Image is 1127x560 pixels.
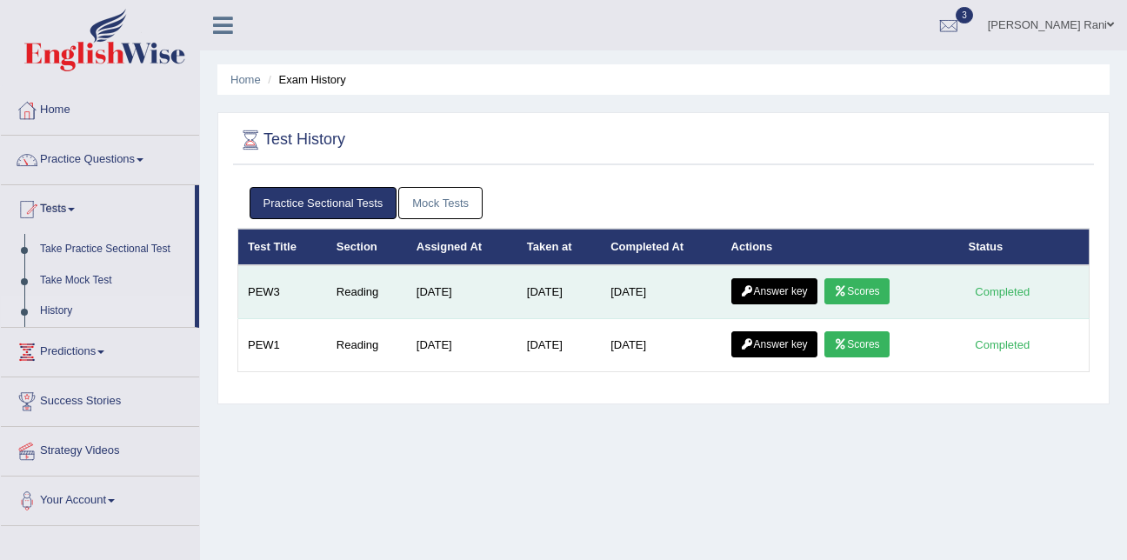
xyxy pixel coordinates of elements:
[1,328,199,371] a: Predictions
[237,127,345,153] h2: Test History
[1,136,199,179] a: Practice Questions
[969,336,1037,354] div: Completed
[1,185,195,229] a: Tests
[517,265,601,319] td: [DATE]
[32,265,195,297] a: Take Mock Test
[824,331,889,357] a: Scores
[731,278,817,304] a: Answer key
[250,187,397,219] a: Practice Sectional Tests
[398,187,483,219] a: Mock Tests
[969,283,1037,301] div: Completed
[32,234,195,265] a: Take Practice Sectional Test
[263,71,346,88] li: Exam History
[601,229,721,265] th: Completed At
[238,229,327,265] th: Test Title
[722,229,959,265] th: Actions
[407,229,517,265] th: Assigned At
[1,427,199,470] a: Strategy Videos
[238,265,327,319] td: PEW3
[1,377,199,421] a: Success Stories
[959,229,1090,265] th: Status
[1,477,199,520] a: Your Account
[327,319,407,372] td: Reading
[731,331,817,357] a: Answer key
[230,73,261,86] a: Home
[407,319,517,372] td: [DATE]
[517,229,601,265] th: Taken at
[238,319,327,372] td: PEW1
[407,265,517,319] td: [DATE]
[327,265,407,319] td: Reading
[517,319,601,372] td: [DATE]
[601,319,721,372] td: [DATE]
[956,7,973,23] span: 3
[32,296,195,327] a: History
[824,278,889,304] a: Scores
[327,229,407,265] th: Section
[601,265,721,319] td: [DATE]
[1,86,199,130] a: Home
